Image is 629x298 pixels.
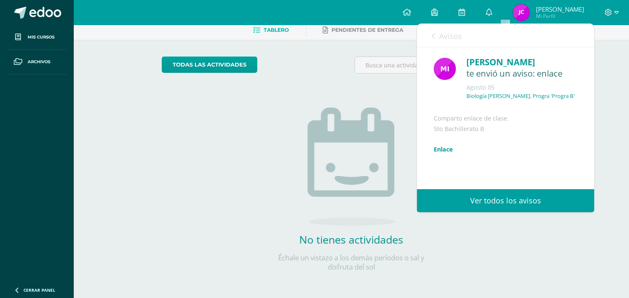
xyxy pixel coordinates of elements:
[434,145,453,153] a: Enlace
[332,27,404,33] span: Pendientes de entrega
[7,50,67,74] a: Archivos
[308,108,396,226] img: no_activities.png
[268,253,435,272] p: Échale un vistazo a los demás períodos o sal y disfruta del sol
[254,23,289,37] a: Tablero
[466,83,577,92] div: Agosto 05
[466,92,575,100] p: Biología [PERSON_NAME]. Progra 'Progra B'
[28,59,50,65] span: Archivos
[355,57,541,73] input: Busca una actividad próxima aquí...
[533,31,537,40] span: 0
[323,23,404,37] a: Pendientes de entrega
[536,13,584,20] span: Mi Perfil
[162,57,257,73] a: todas las Actividades
[434,58,456,80] img: e71b507b6b1ebf6fbe7886fc31de659d.png
[264,27,289,33] span: Tablero
[536,5,584,13] span: [PERSON_NAME]
[23,287,55,293] span: Cerrar panel
[417,189,594,212] a: Ver todos los avisos
[466,69,577,79] div: te envió un aviso: enlace
[466,56,577,69] div: [PERSON_NAME]
[434,113,577,247] div: Comparto enlace de clase. 5to Bachillerato B
[28,34,54,41] span: Mis cursos
[7,25,67,50] a: Mis cursos
[268,232,435,247] h2: No tienes actividades
[439,31,462,41] span: Avisos
[533,31,580,40] span: avisos sin leer
[513,4,530,21] img: 4549e869bd1a71b294ac60c510dba8c5.png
